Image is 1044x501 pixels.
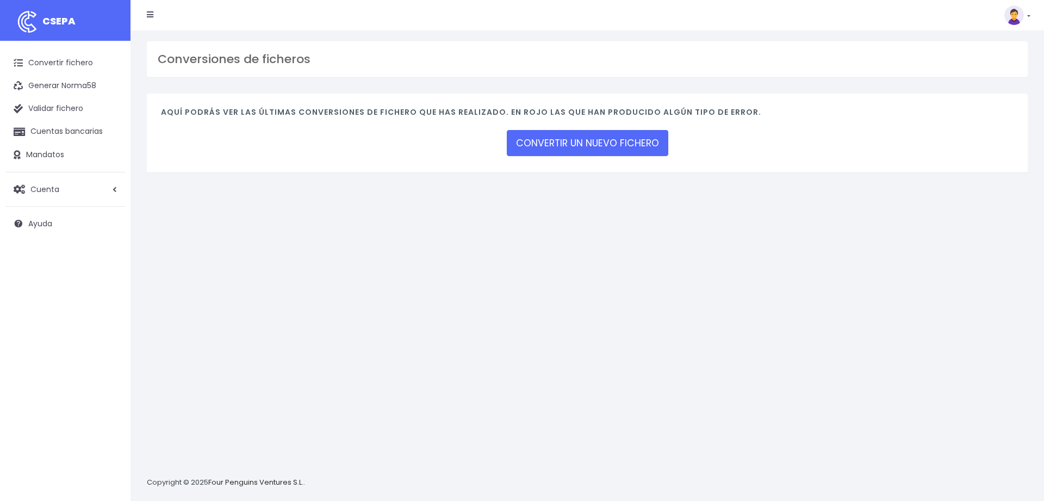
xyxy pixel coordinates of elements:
[42,14,76,28] span: CSEPA
[208,477,303,487] a: Four Penguins Ventures S.L.
[5,75,125,97] a: Generar Norma58
[5,52,125,75] a: Convertir fichero
[507,130,668,156] a: CONVERTIR UN NUEVO FICHERO
[5,212,125,235] a: Ayuda
[14,8,41,35] img: logo
[28,218,52,229] span: Ayuda
[5,178,125,201] a: Cuenta
[158,52,1017,66] h3: Conversiones de ficheros
[161,108,1014,122] h4: Aquí podrás ver las últimas conversiones de fichero que has realizado. En rojo las que han produc...
[5,120,125,143] a: Cuentas bancarias
[5,97,125,120] a: Validar fichero
[30,183,59,194] span: Cuenta
[1004,5,1024,25] img: profile
[147,477,305,488] p: Copyright © 2025 .
[5,144,125,166] a: Mandatos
